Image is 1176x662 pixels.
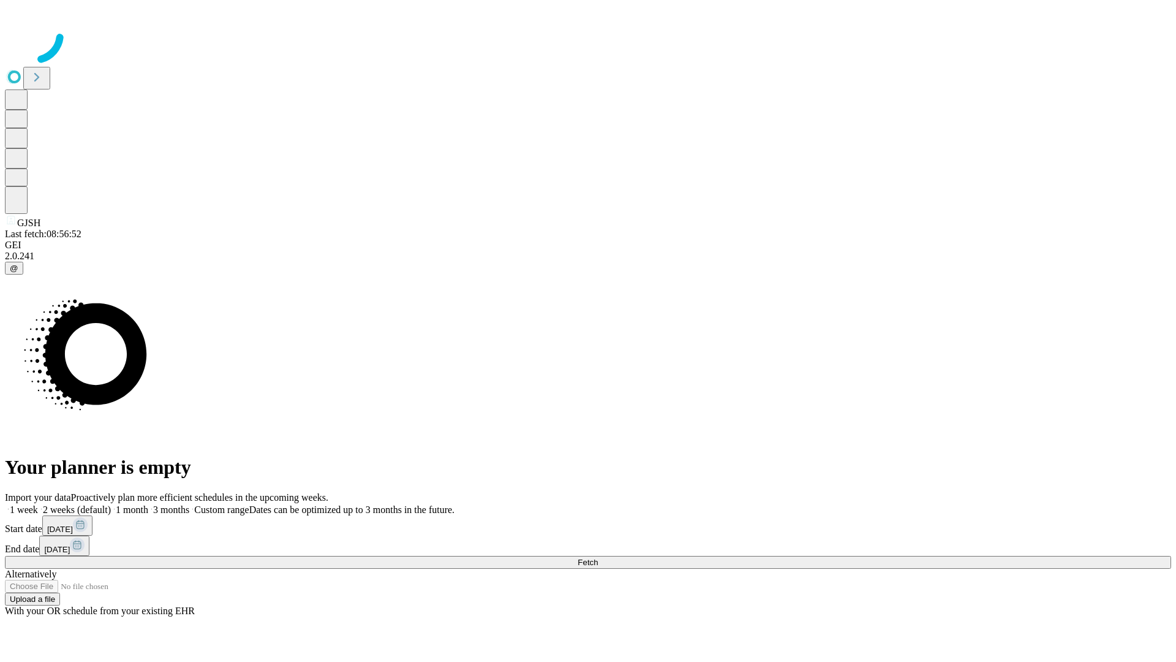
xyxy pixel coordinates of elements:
[71,492,328,503] span: Proactively plan more efficient schedules in the upcoming weeks.
[43,504,111,515] span: 2 weeks (default)
[116,504,148,515] span: 1 month
[194,504,249,515] span: Custom range
[5,536,1171,556] div: End date
[5,262,23,275] button: @
[5,229,81,239] span: Last fetch: 08:56:52
[47,525,73,534] span: [DATE]
[17,218,40,228] span: GJSH
[5,492,71,503] span: Import your data
[578,558,598,567] span: Fetch
[10,264,18,273] span: @
[5,569,56,579] span: Alternatively
[5,240,1171,251] div: GEI
[5,251,1171,262] div: 2.0.241
[39,536,89,556] button: [DATE]
[5,593,60,606] button: Upload a file
[44,545,70,554] span: [DATE]
[5,456,1171,479] h1: Your planner is empty
[5,556,1171,569] button: Fetch
[153,504,189,515] span: 3 months
[5,516,1171,536] div: Start date
[249,504,454,515] span: Dates can be optimized up to 3 months in the future.
[5,606,195,616] span: With your OR schedule from your existing EHR
[10,504,38,515] span: 1 week
[42,516,92,536] button: [DATE]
